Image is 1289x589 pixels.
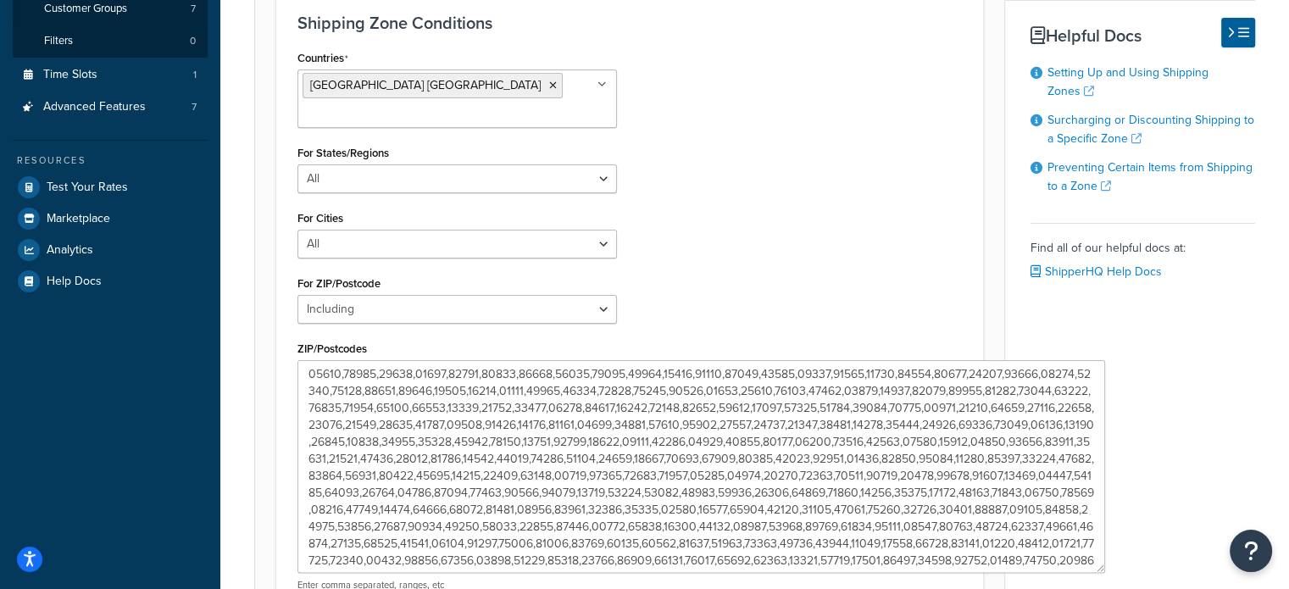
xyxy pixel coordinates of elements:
[13,92,208,123] a: Advanced Features7
[1031,263,1162,281] a: ShipperHQ Help Docs
[190,34,196,48] span: 0
[1221,18,1255,47] button: Hide Help Docs
[44,2,127,16] span: Customer Groups
[13,203,208,234] a: Marketplace
[13,266,208,297] a: Help Docs
[1047,158,1253,195] a: Preventing Certain Items from Shipping to a Zone
[310,76,541,94] span: [GEOGRAPHIC_DATA] [GEOGRAPHIC_DATA]
[13,25,208,57] a: Filters0
[43,68,97,82] span: Time Slots
[192,100,197,114] span: 7
[44,34,73,48] span: Filters
[1031,223,1255,284] div: Find all of our helpful docs at:
[297,212,343,225] label: For Cities
[1047,111,1254,147] a: Surcharging or Discounting Shipping to a Specific Zone
[1031,26,1255,45] h3: Helpful Docs
[297,342,367,355] label: ZIP/Postcodes
[191,2,196,16] span: 7
[47,181,128,195] span: Test Your Rates
[47,243,93,258] span: Analytics
[13,59,208,91] li: Time Slots
[43,100,146,114] span: Advanced Features
[13,25,208,57] li: Filters
[1047,64,1208,100] a: Setting Up and Using Shipping Zones
[297,52,348,65] label: Countries
[297,14,962,32] h3: Shipping Zone Conditions
[47,275,102,289] span: Help Docs
[297,147,389,159] label: For States/Regions
[297,360,1105,573] textarea: 05610,78985,29638,01697,82791,80833,86668,56035,79095,49964,15416,91110,87049,43585,09337,91565,1...
[13,153,208,168] div: Resources
[13,235,208,265] a: Analytics
[13,172,208,203] a: Test Your Rates
[297,277,381,290] label: For ZIP/Postcode
[47,212,110,226] span: Marketplace
[1230,530,1272,572] button: Open Resource Center
[13,92,208,123] li: Advanced Features
[13,59,208,91] a: Time Slots1
[193,68,197,82] span: 1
